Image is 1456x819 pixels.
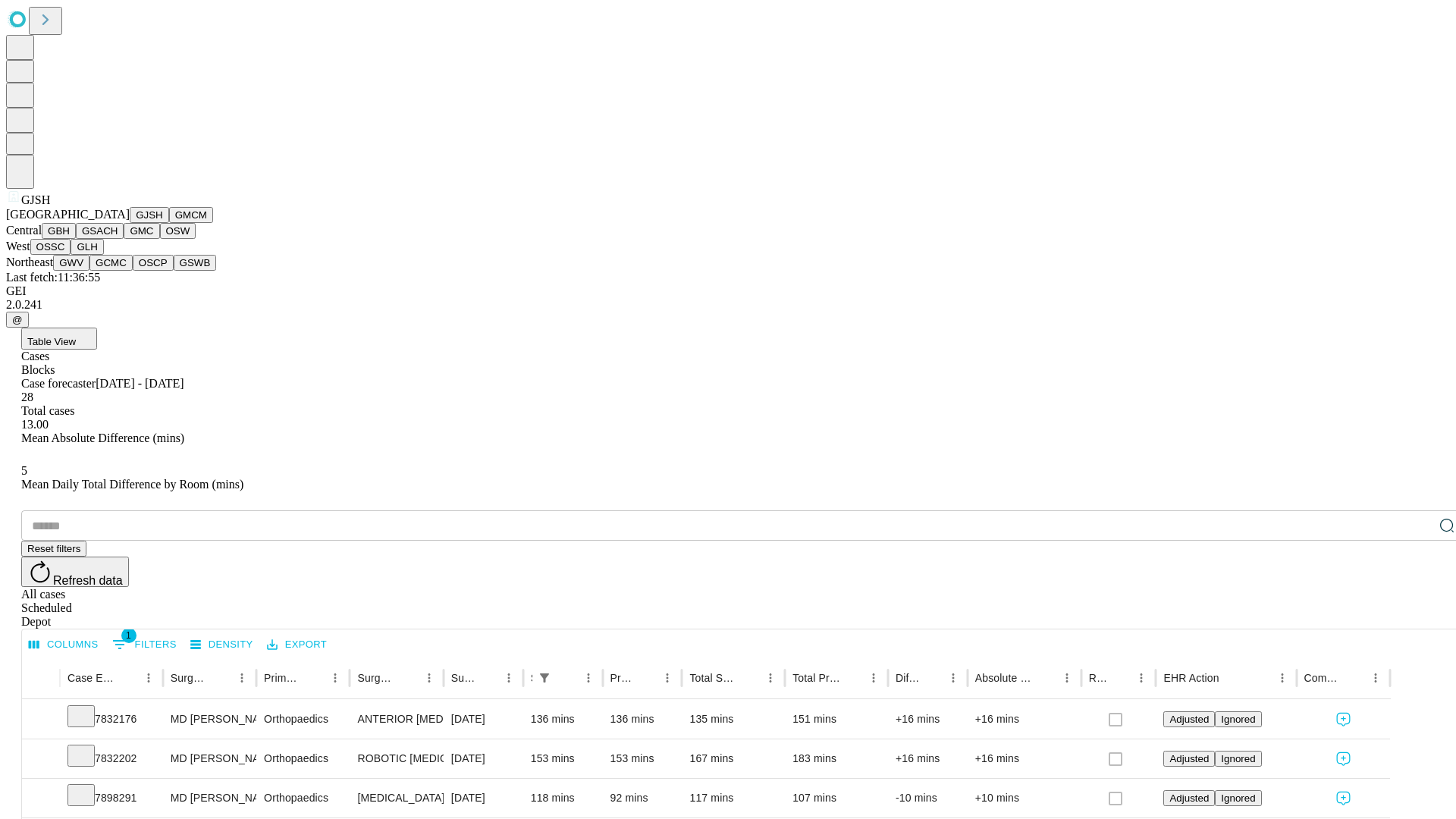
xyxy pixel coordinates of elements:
[1221,753,1255,764] span: Ignored
[1221,714,1255,725] span: Ignored
[1163,672,1219,684] div: EHR Action
[171,672,209,684] div: Surgeon Name
[1035,667,1056,689] button: Sort
[117,667,138,689] button: Sort
[96,377,184,390] span: [DATE] - [DATE]
[264,779,342,817] div: Orthopaedics
[578,667,599,689] button: Menu
[171,700,249,739] div: MD [PERSON_NAME] [PERSON_NAME]
[610,672,635,684] div: Predicted In Room Duration
[739,667,760,689] button: Sort
[71,239,103,255] button: GLH
[231,667,253,689] button: Menu
[6,240,30,253] span: West
[357,779,435,817] div: [MEDICAL_DATA] MEDIAL AND LATERAL MENISCECTOMY
[108,632,180,657] button: Show filters
[303,667,325,689] button: Sort
[689,700,777,739] div: 135 mins
[760,667,781,689] button: Menu
[1344,667,1365,689] button: Sort
[975,700,1074,739] div: +16 mins
[357,700,435,739] div: ANTERIOR [MEDICAL_DATA] TOTAL HIP
[67,700,155,739] div: 7832176
[67,739,155,778] div: 7832202
[187,633,257,657] button: Density
[975,779,1074,817] div: +10 mins
[451,739,516,778] div: [DATE]
[689,739,777,778] div: 167 mins
[557,667,578,689] button: Sort
[534,667,555,689] div: 1 active filter
[792,672,840,684] div: Total Predicted Duration
[6,208,130,221] span: [GEOGRAPHIC_DATA]
[921,667,943,689] button: Sort
[42,223,76,239] button: GBH
[1365,667,1386,689] button: Menu
[357,739,435,778] div: ROBOTIC [MEDICAL_DATA] KNEE TOTAL
[610,779,675,817] div: 92 mins
[792,739,880,778] div: 183 mins
[53,255,89,271] button: GWV
[21,404,74,417] span: Total cases
[133,255,174,271] button: OSCP
[792,700,880,739] div: 151 mins
[130,207,169,223] button: GJSH
[531,700,595,739] div: 136 mins
[1131,667,1152,689] button: Menu
[138,667,159,689] button: Menu
[30,707,52,733] button: Expand
[1215,711,1261,727] button: Ignored
[21,377,96,390] span: Case forecaster
[264,672,302,684] div: Primary Service
[610,700,675,739] div: 136 mins
[21,328,97,350] button: Table View
[1304,672,1342,684] div: Comments
[30,786,52,812] button: Expand
[863,667,884,689] button: Menu
[21,557,129,587] button: Refresh data
[89,255,133,271] button: GCMC
[1056,667,1078,689] button: Menu
[21,193,50,206] span: GJSH
[30,746,52,773] button: Expand
[451,672,475,684] div: Surgery Date
[610,739,675,778] div: 153 mins
[1109,667,1131,689] button: Sort
[27,543,80,554] span: Reset filters
[67,672,115,684] div: Case Epic Id
[21,541,86,557] button: Reset filters
[531,739,595,778] div: 153 mins
[169,207,213,223] button: GMCM
[6,284,1450,298] div: GEI
[896,672,920,684] div: Difference
[1215,751,1261,767] button: Ignored
[975,672,1034,684] div: Absolute Difference
[635,667,657,689] button: Sort
[174,255,217,271] button: GSWB
[1163,790,1215,806] button: Adjusted
[397,667,419,689] button: Sort
[1169,753,1209,764] span: Adjusted
[12,314,23,325] span: @
[21,464,27,477] span: 5
[27,336,76,347] span: Table View
[792,779,880,817] div: 107 mins
[975,739,1074,778] div: +16 mins
[25,633,102,657] button: Select columns
[896,779,960,817] div: -10 mins
[1169,792,1209,804] span: Adjusted
[896,739,960,778] div: +16 mins
[160,223,196,239] button: OSW
[477,667,498,689] button: Sort
[171,739,249,778] div: MD [PERSON_NAME] [PERSON_NAME]
[6,312,29,328] button: @
[21,431,184,444] span: Mean Absolute Difference (mins)
[689,672,737,684] div: Total Scheduled Duration
[21,418,49,431] span: 13.00
[1272,667,1293,689] button: Menu
[357,672,395,684] div: Surgery Name
[689,779,777,817] div: 117 mins
[6,224,42,237] span: Central
[1215,790,1261,806] button: Ignored
[1221,792,1255,804] span: Ignored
